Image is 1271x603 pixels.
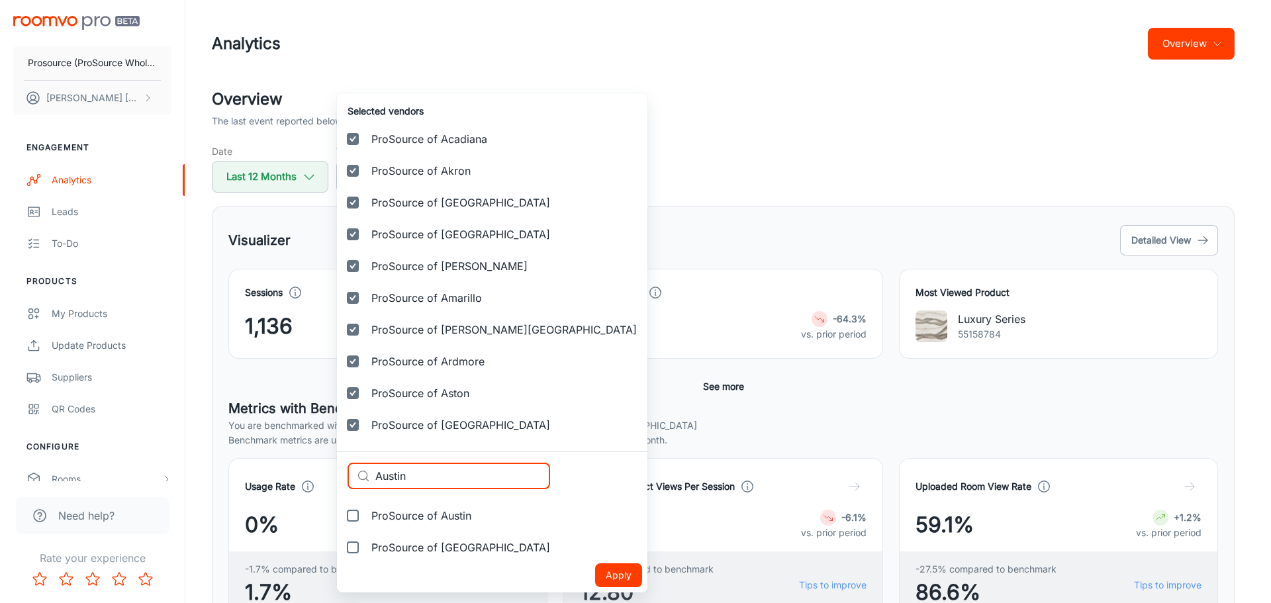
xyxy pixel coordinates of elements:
input: Search... [375,463,550,489]
span: ProSource of Amarillo [371,290,482,306]
span: ProSource of Austin [371,508,471,524]
span: ProSource of Aston [371,385,469,401]
span: ProSource of Akron [371,163,471,179]
span: ProSource of [PERSON_NAME][GEOGRAPHIC_DATA] [371,322,637,338]
span: ProSource of [GEOGRAPHIC_DATA] [371,226,550,242]
span: ProSource of Ardmore [371,353,485,369]
span: ProSource of Acadiana [371,131,487,147]
span: ProSource of [PERSON_NAME] [371,258,528,274]
h6: Selected vendors [348,104,637,118]
span: ProSource of [GEOGRAPHIC_DATA] [371,539,550,555]
span: ProSource of [GEOGRAPHIC_DATA] [371,417,550,433]
span: ProSource of [GEOGRAPHIC_DATA] [371,195,550,210]
button: Apply [595,563,642,587]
